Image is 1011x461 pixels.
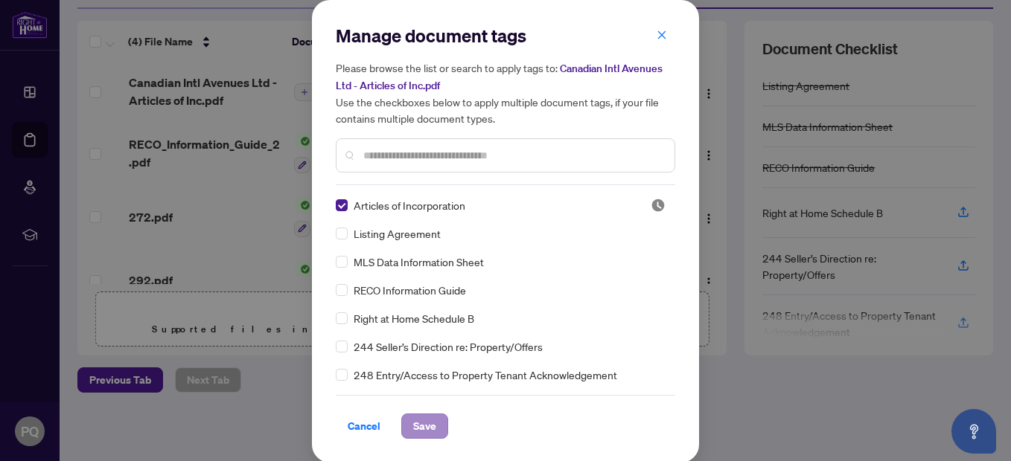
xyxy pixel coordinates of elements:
span: Save [413,414,436,438]
span: Cancel [348,414,380,438]
span: Right at Home Schedule B [354,310,474,326]
span: RECO Information Guide [354,282,466,298]
span: 248 Entry/Access to Property Tenant Acknowledgement [354,367,617,383]
button: Cancel [336,413,392,439]
img: status [651,198,666,213]
span: Articles of Incorporation [354,197,465,213]
span: 244 Seller’s Direction re: Property/Offers [354,338,543,355]
h5: Please browse the list or search to apply tags to: Use the checkboxes below to apply multiple doc... [336,59,675,126]
span: close [657,30,667,40]
button: Open asap [951,409,996,454]
h2: Manage document tags [336,24,675,48]
span: MLS Data Information Sheet [354,254,484,270]
span: Pending Review [651,198,666,213]
button: Save [401,413,448,439]
span: Listing Agreement [354,225,441,242]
